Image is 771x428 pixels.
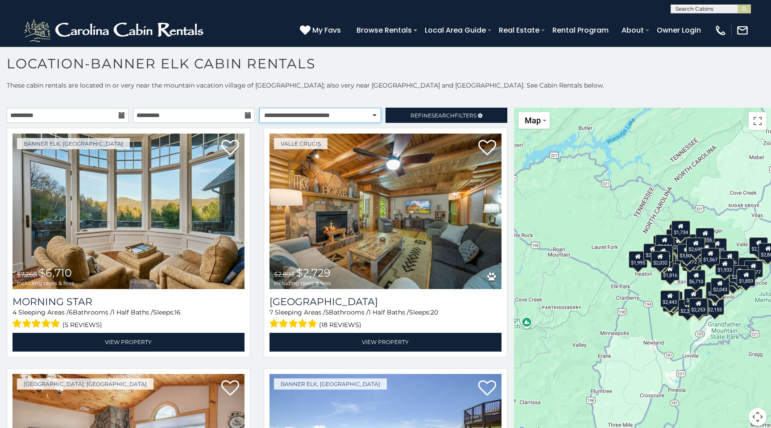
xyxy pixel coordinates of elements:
[269,296,502,308] a: [GEOGRAPHIC_DATA]
[651,251,669,268] div: $2,032
[478,139,496,158] a: Add to favorites
[221,139,239,158] a: Add to favorites
[736,24,749,37] img: mail-regular-white.png
[352,22,416,38] a: Browse Rentals
[729,269,747,286] div: $1,417
[17,280,74,286] span: including taxes & fees
[689,298,708,315] div: $2,253
[312,25,341,36] span: My Favs
[678,299,697,316] div: $2,220
[221,379,239,398] a: Add to favorites
[410,112,477,119] span: Refine Filters
[738,257,757,274] div: $2,581
[274,138,327,149] a: Valle Crucis
[518,112,550,129] button: Change map style
[385,108,507,123] a: RefineSearchFilters
[730,265,748,282] div: $2,686
[684,289,703,306] div: $1,859
[548,22,613,38] a: Rental Program
[17,378,153,390] a: [GEOGRAPHIC_DATA], [GEOGRAPHIC_DATA]
[69,308,73,316] span: 6
[737,269,755,286] div: $1,859
[269,134,502,289] a: Mountainside Lodge $2,893 $2,729 including taxes & fees
[269,308,273,316] span: 7
[697,242,716,259] div: $1,753
[661,290,680,307] div: $3,071
[720,251,739,268] div: $3,476
[652,22,705,38] a: Owner Login
[296,266,331,279] span: $2,729
[749,112,767,130] button: Toggle fullscreen view
[680,250,699,267] div: $2,172
[708,238,727,255] div: $1,485
[686,238,705,255] div: $2,699
[711,278,730,295] div: $2,043
[325,308,329,316] span: 5
[12,134,245,289] img: Morning Star
[672,221,690,238] div: $1,734
[12,308,245,331] div: Sleeping Areas / Bathrooms / Sleeps:
[701,248,720,265] div: $1,567
[654,245,673,262] div: $4,052
[749,408,767,426] button: Map camera controls
[112,308,153,316] span: 1 Half Baths /
[677,244,696,261] div: $3,601
[269,333,502,351] a: View Property
[319,319,361,331] span: (18 reviews)
[22,17,207,44] img: White-1-2.png
[12,296,245,308] a: Morning Star
[657,252,676,269] div: $1,910
[706,282,725,299] div: $2,010
[39,266,72,279] span: $6,710
[274,280,331,286] span: including taxes & fees
[17,270,37,278] span: $7,268
[525,116,541,125] span: Map
[420,22,490,38] a: Local Area Guide
[174,308,181,316] span: 16
[687,270,705,287] div: $6,710
[369,308,409,316] span: 1 Half Baths /
[478,379,496,398] a: Add to favorites
[12,308,17,316] span: 4
[661,264,680,281] div: $1,816
[431,308,438,316] span: 20
[749,237,768,254] div: $2,729
[17,138,130,149] a: Banner Elk, [GEOGRAPHIC_DATA]
[714,24,727,37] img: phone-regular-white.png
[431,112,455,119] span: Search
[690,299,709,316] div: $2,314
[274,270,294,278] span: $2,893
[269,308,502,331] div: Sleeping Areas / Bathrooms / Sleeps:
[660,290,679,307] div: $2,443
[655,251,673,268] div: $2,237
[274,378,387,390] a: Banner Elk, [GEOGRAPHIC_DATA]
[300,25,343,36] a: My Favs
[269,296,502,308] h3: Mountainside Lodge
[705,298,724,315] div: $2,155
[696,228,714,245] div: $2,356
[12,134,245,289] a: Morning Star $7,268 $6,710 including taxes & fees
[12,333,245,351] a: View Property
[672,220,690,237] div: $1,704
[715,258,734,275] div: $1,933
[744,260,763,277] div: $2,977
[643,243,662,260] div: $2,076
[629,251,647,268] div: $1,995
[269,134,502,289] img: Mountainside Lodge
[655,235,674,252] div: $2,184
[617,22,648,38] a: About
[62,319,102,331] span: (5 reviews)
[494,22,544,38] a: Real Estate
